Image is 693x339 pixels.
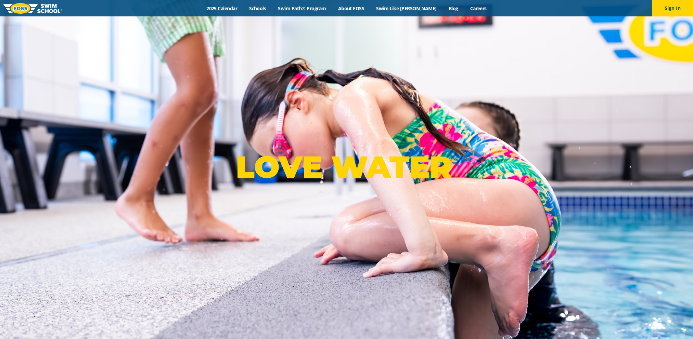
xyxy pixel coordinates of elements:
a: Blog [442,5,464,12]
a: About FOSS [332,5,370,12]
sup: ® [452,155,457,164]
a: Swim Like [PERSON_NAME] [370,5,443,12]
a: Schools [243,5,272,12]
a: Careers [464,5,492,12]
p: LOVE WATER [236,149,457,185]
a: 2025 Calendar [201,5,243,12]
img: FOSS Swim School Logo [3,3,62,14]
a: Swim Path® Program [272,5,332,12]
